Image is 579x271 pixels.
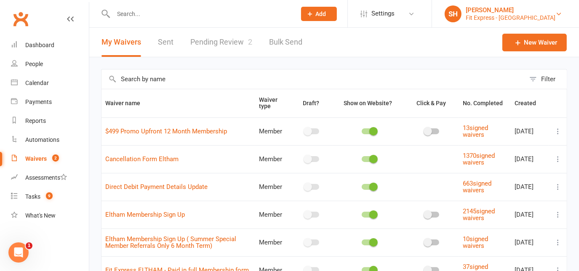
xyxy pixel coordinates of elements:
span: 9 [46,192,53,199]
input: Search... [111,8,290,20]
a: Cancellation Form Eltham [105,155,179,163]
a: What's New [11,206,89,225]
a: Tasks 9 [11,187,89,206]
div: What's New [25,212,56,219]
div: Automations [25,136,59,143]
div: Calendar [25,80,49,86]
td: Member [255,173,291,201]
a: Direct Debit Payment Details Update [105,183,208,191]
div: SH [445,5,462,22]
button: My Waivers [101,28,141,57]
a: Reports [11,112,89,130]
iframe: Intercom live chat [8,242,29,263]
a: Clubworx [10,8,31,29]
a: 10signed waivers [463,235,488,250]
a: 2145signed waivers [463,207,495,222]
a: Sent [158,28,173,57]
a: 13signed waivers [463,124,488,139]
div: Payments [25,98,52,105]
th: Waiver type [255,89,291,117]
div: Reports [25,117,46,124]
a: Automations [11,130,89,149]
span: Draft? [303,100,319,106]
span: Show on Website? [344,100,392,106]
input: Search by name [101,69,525,89]
span: 2 [248,37,252,46]
td: [DATE] [511,201,549,228]
button: Add [301,7,337,21]
a: 1370signed waivers [463,152,495,167]
td: Member [255,201,291,228]
td: [DATE] [511,145,549,173]
div: Dashboard [25,42,54,48]
div: Waivers [25,155,47,162]
a: Payments [11,93,89,112]
div: Filter [541,74,555,84]
a: Dashboard [11,36,89,55]
a: Calendar [11,74,89,93]
th: No. Completed [459,89,511,117]
td: [DATE] [511,228,549,256]
a: $499 Promo Upfront 12 Month Membership [105,128,227,135]
td: [DATE] [511,117,549,145]
a: Waivers 2 [11,149,89,168]
span: Click & Pay [416,100,446,106]
td: Member [255,145,291,173]
span: 2 [52,154,59,162]
span: Settings [371,4,395,23]
span: Add [316,11,326,17]
button: Click & Pay [409,98,455,108]
span: Waiver name [105,100,149,106]
button: Waiver name [105,98,149,108]
a: Assessments [11,168,89,187]
button: Show on Website? [336,98,401,108]
a: New Waiver [502,34,567,51]
div: Assessments [25,174,67,181]
button: Draft? [295,98,328,108]
span: 1 [26,242,32,249]
a: Eltham Membership Sign Up ( Summer Special Member Referrals Only 6 Month Term) [105,235,236,250]
a: 663signed waivers [463,180,491,194]
button: Created [515,98,545,108]
div: Tasks [25,193,40,200]
a: Pending Review2 [190,28,252,57]
span: Created [515,100,545,106]
div: People [25,61,43,67]
a: Bulk Send [269,28,302,57]
td: Member [255,117,291,145]
div: Fit Express - [GEOGRAPHIC_DATA] [466,14,555,21]
div: [PERSON_NAME] [466,6,555,14]
td: [DATE] [511,173,549,201]
a: Eltham Membership Sign Up [105,211,185,218]
a: People [11,55,89,74]
button: Filter [525,69,567,89]
td: Member [255,228,291,256]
